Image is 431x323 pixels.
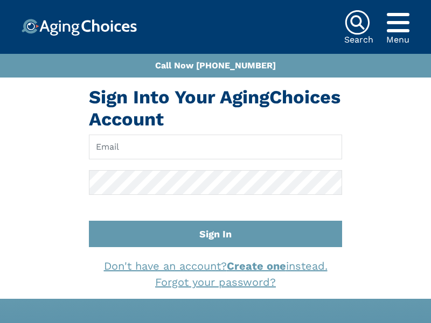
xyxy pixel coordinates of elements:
button: Sign In [89,221,342,247]
img: search-icon.svg [344,10,370,36]
a: Don't have an account?Create oneinstead. [104,259,328,272]
strong: Create one [227,259,286,272]
input: Password [89,170,342,195]
div: Popover trigger [386,10,409,36]
div: Search [344,36,373,44]
a: Call Now [PHONE_NUMBER] [155,60,276,71]
div: Menu [386,36,409,44]
input: Email [89,135,342,159]
a: Forgot your password? [155,276,276,289]
img: Choice! [22,19,137,36]
h1: Sign Into Your AgingChoices Account [89,86,342,130]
